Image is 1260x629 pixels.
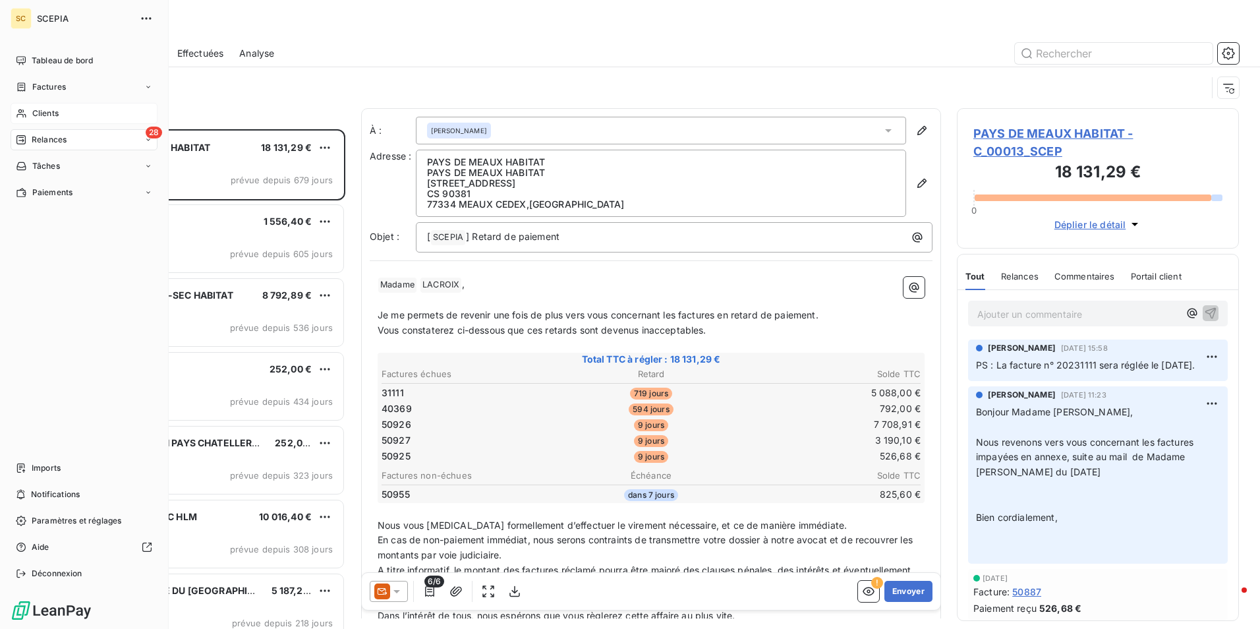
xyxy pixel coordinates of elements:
[382,402,412,415] span: 40369
[63,129,345,629] div: grid
[230,322,333,333] span: prévue depuis 536 jours
[742,449,921,464] td: 526,68 €
[261,142,312,153] span: 18 131,29 €
[988,389,1056,401] span: [PERSON_NAME]
[32,134,67,146] span: Relances
[239,47,274,60] span: Analyse
[378,534,915,560] span: En cas de non-paiement immédiat, nous serons contraints de transmettre votre dossier à notre avoc...
[382,386,404,400] span: 31111
[561,367,741,381] th: Retard
[230,470,333,481] span: prévue depuis 323 jours
[973,160,1222,187] h3: 18 131,29 €
[382,434,411,447] span: 50927
[259,511,312,522] span: 10 016,40 €
[32,541,49,553] span: Aide
[431,230,465,245] span: SCEPIA
[1015,43,1213,64] input: Rechercher
[32,55,93,67] span: Tableau de bord
[1061,391,1106,399] span: [DATE] 11:23
[272,585,318,596] span: 5 187,22 €
[93,437,290,448] span: NOVIA (Ex SEMH PAYS CHATELLERAUDAIS)
[11,8,32,29] div: SC
[270,363,312,374] span: 252,00 €
[1054,271,1115,282] span: Commentaires
[1050,217,1146,232] button: Déplier le détail
[370,124,416,137] label: À :
[11,537,157,558] a: Aide
[32,187,72,198] span: Paiements
[232,618,333,628] span: prévue depuis 218 jours
[983,574,1008,582] span: [DATE]
[742,402,921,416] td: 792,00 €
[230,544,333,554] span: prévue depuis 308 jours
[1012,585,1041,599] span: 50887
[624,489,678,501] span: dans 7 jours
[634,451,668,463] span: 9 jours
[976,406,1133,417] span: Bonjour Madame [PERSON_NAME],
[630,388,672,400] span: 719 jours
[1215,584,1247,616] iframe: Intercom live chat
[378,564,913,591] span: A titre informatif, le montant des factures réclamé pourra être majoré des clauses pénales, des i...
[427,189,895,199] p: CS 90381
[378,278,416,293] span: Madame
[32,160,60,172] span: Tâches
[742,367,921,381] th: Solde TTC
[32,568,82,580] span: Déconnexion
[37,13,132,24] span: SCEPIA
[629,404,673,415] span: 594 jours
[742,487,921,502] td: 825,60 €
[742,433,921,448] td: 3 190,10 €
[973,585,1010,599] span: Facture :
[988,342,1056,354] span: [PERSON_NAME]
[1039,601,1081,615] span: 526,68 €
[32,81,66,93] span: Factures
[742,386,921,400] td: 5 088,00 €
[378,324,706,336] span: Vous constaterez ci-dessous que ces retards sont devenus inacceptables.
[382,450,411,463] span: 50925
[420,278,461,293] span: LACROIX
[31,489,80,500] span: Notifications
[971,205,977,216] span: 0
[32,462,61,474] span: Imports
[431,126,487,135] span: [PERSON_NAME]
[32,107,59,119] span: Clients
[93,585,285,596] span: SA IMMOBILIERE DU [GEOGRAPHIC_DATA]
[973,601,1037,615] span: Paiement reçu
[146,127,162,138] span: 28
[370,150,411,162] span: Adresse :
[378,610,735,621] span: Dans l’intérêt de tous, nous espérons que vous règlerez cette affaire au plus vite.
[378,520,847,531] span: Nous vous [MEDICAL_DATA] formellement d’effectuer le virement nécessaire, et ce de manière immédi...
[742,469,921,483] th: Solde TTC
[381,367,560,381] th: Factures échues
[382,418,411,431] span: 50926
[634,419,668,431] span: 9 jours
[230,396,333,407] span: prévue depuis 434 jours
[262,289,312,301] span: 8 792,89 €
[427,167,895,178] p: PAYS DE MEAUX HABITAT
[742,417,921,432] td: 7 708,91 €
[370,231,399,242] span: Objet :
[380,353,923,366] span: Total TTC à régler : 18 131,29 €
[230,249,333,259] span: prévue depuis 605 jours
[231,175,333,185] span: prévue depuis 679 jours
[462,278,465,289] span: ,
[1061,344,1108,352] span: [DATE] 15:58
[965,271,985,282] span: Tout
[427,231,430,242] span: [
[427,157,895,167] p: PAYS DE MEAUX HABITAT
[32,515,121,527] span: Paramètres et réglages
[976,359,1195,371] span: PS : La facture n° 20231111 sera réglée le [DATE].
[177,47,224,60] span: Effectuées
[1131,271,1182,282] span: Portail client
[973,125,1222,160] span: PAYS DE MEAUX HABITAT - C_00013_SCEP
[264,216,312,227] span: 1 556,40 €
[634,435,668,447] span: 9 jours
[427,199,895,210] p: 77334 MEAUX CEDEX , [GEOGRAPHIC_DATA]
[427,178,895,189] p: [STREET_ADDRESS]
[11,600,92,621] img: Logo LeanPay
[976,436,1196,478] span: Nous revenons vers vous concernant les factures impayées en annexe, suite au mail de Madame [PERS...
[381,469,560,483] th: Factures non-échues
[1001,271,1039,282] span: Relances
[275,437,317,448] span: 252,00 €
[424,576,444,587] span: 6/6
